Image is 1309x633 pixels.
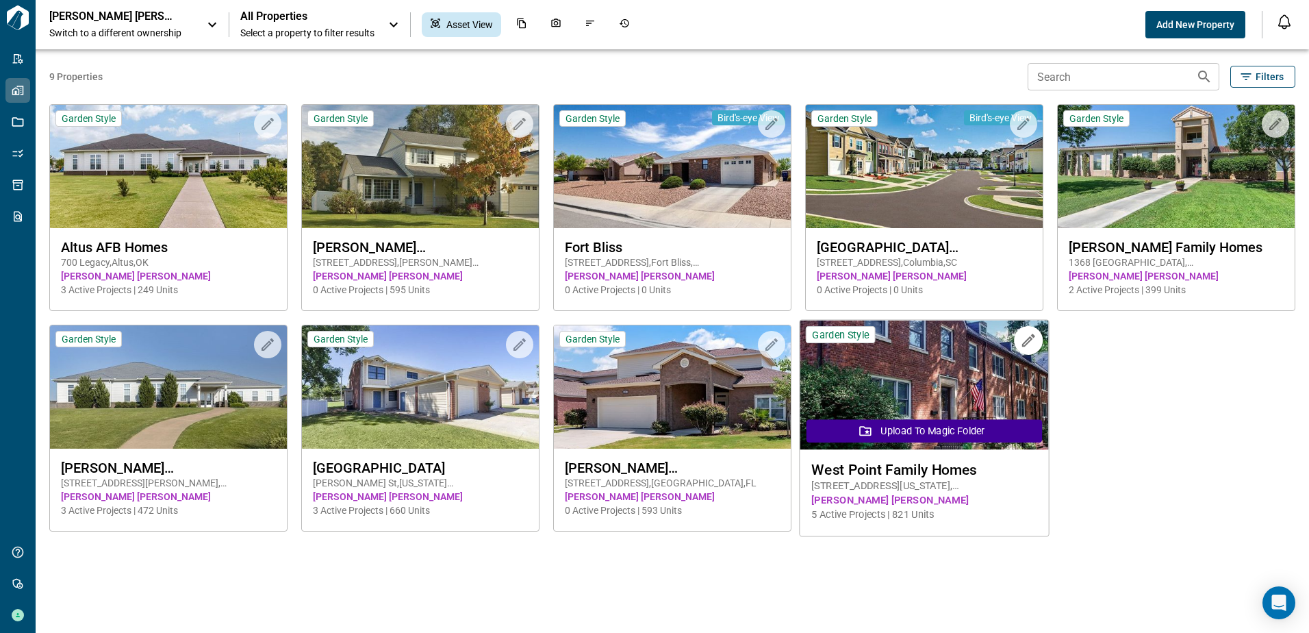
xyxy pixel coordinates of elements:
span: Garden Style [62,112,116,125]
span: [PERSON_NAME] [PERSON_NAME] [61,490,276,504]
img: property-asset [50,325,287,449]
span: [GEOGRAPHIC_DATA] [313,460,528,476]
span: Altus AFB Homes [61,239,276,256]
span: [PERSON_NAME][GEOGRAPHIC_DATA] [565,460,780,476]
span: 0 Active Projects | 0 Units [565,283,780,297]
span: [STREET_ADDRESS] , [PERSON_NAME][GEOGRAPHIC_DATA] , WA [313,256,528,269]
div: Asset View [422,12,501,37]
img: property-asset [554,325,791,449]
span: Garden Style [565,112,620,125]
span: All Properties [240,10,374,23]
span: [PERSON_NAME] [PERSON_NAME] [565,269,780,283]
img: property-asset [1058,105,1295,228]
div: Issues & Info [576,12,604,37]
button: Add New Property [1145,11,1245,38]
span: [STREET_ADDRESS] , Fort Bliss , [GEOGRAPHIC_DATA] [565,256,780,269]
span: West Point Family Homes [811,461,1037,478]
span: Select a property to filter results [240,26,374,40]
img: property-asset [554,105,791,228]
span: [PERSON_NAME] St , [US_STATE][GEOGRAPHIC_DATA] , OK [313,476,528,490]
span: 9 Properties [49,70,1022,84]
span: Garden Style [812,328,869,341]
span: Add New Property [1156,18,1234,32]
img: property-asset [50,105,287,228]
div: Documents [508,12,535,37]
span: [PERSON_NAME] [PERSON_NAME] [811,493,1037,508]
button: Open notification feed [1273,11,1295,33]
span: [PERSON_NAME][GEOGRAPHIC_DATA] Homes [61,460,276,476]
span: [STREET_ADDRESS][PERSON_NAME] , [PERSON_NAME][GEOGRAPHIC_DATA] , [GEOGRAPHIC_DATA] [61,476,276,490]
span: Asset View [446,18,493,32]
span: [PERSON_NAME] Family Homes [1069,239,1284,256]
span: [STREET_ADDRESS] , [GEOGRAPHIC_DATA] , FL [565,476,780,490]
span: 3 Active Projects | 472 Units [61,504,276,517]
span: Garden Style [817,112,872,125]
span: 700 Legacy , Altus , OK [61,256,276,269]
img: property-asset [302,105,539,228]
button: Upload to Magic Folder [806,419,1042,443]
img: property-asset [302,325,539,449]
span: 0 Active Projects | 593 Units [565,504,780,517]
span: [STREET_ADDRESS][US_STATE] , [GEOGRAPHIC_DATA] , NY [811,479,1037,493]
span: [PERSON_NAME][GEOGRAPHIC_DATA] [313,239,528,256]
p: [PERSON_NAME] [PERSON_NAME] [49,10,173,23]
img: property-asset [800,321,1048,450]
span: Bird's-eye View [717,112,780,124]
span: [PERSON_NAME] [PERSON_NAME] [313,269,528,283]
span: Garden Style [62,333,116,345]
span: [PERSON_NAME] [PERSON_NAME] [1069,269,1284,283]
span: [PERSON_NAME] [PERSON_NAME] [313,490,528,504]
span: [STREET_ADDRESS] , Columbia , SC [817,256,1032,269]
span: Bird's-eye View [969,112,1032,124]
span: 0 Active Projects | 595 Units [313,283,528,297]
span: Garden Style [565,333,620,345]
button: Filters [1230,66,1295,88]
span: 1368 [GEOGRAPHIC_DATA] , [GEOGRAPHIC_DATA] , AZ [1069,256,1284,269]
div: Job History [611,12,638,37]
span: 0 Active Projects | 0 Units [817,283,1032,297]
div: Open Intercom Messenger [1262,586,1295,619]
span: [PERSON_NAME] [PERSON_NAME] [61,269,276,283]
span: Switch to a different ownership [49,26,193,40]
span: Fort Bliss [565,239,780,256]
span: Filters [1256,70,1284,84]
span: [PERSON_NAME] [PERSON_NAME] [817,269,1032,283]
span: 3 Active Projects | 660 Units [313,504,528,517]
span: [PERSON_NAME] [PERSON_NAME] [565,490,780,504]
span: [GEOGRAPHIC_DATA][PERSON_NAME] [817,239,1032,256]
span: Garden Style [1069,112,1123,125]
span: Garden Style [314,112,368,125]
span: 3 Active Projects | 249 Units [61,283,276,297]
span: 2 Active Projects | 399 Units [1069,283,1284,297]
img: property-asset [806,105,1043,228]
div: Photos [542,12,570,37]
span: Garden Style [314,333,368,345]
span: 5 Active Projects | 821 Units [811,508,1037,522]
button: Search properties [1191,63,1218,90]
